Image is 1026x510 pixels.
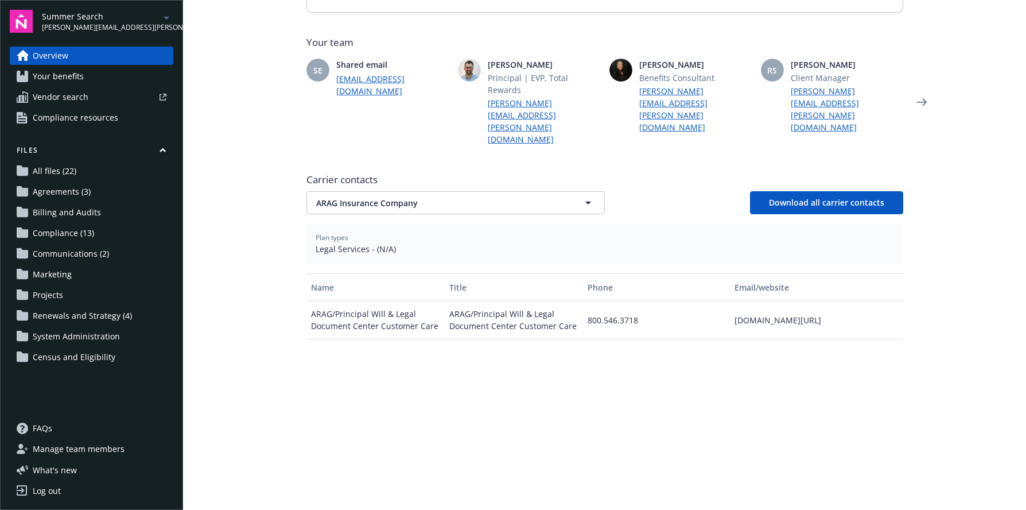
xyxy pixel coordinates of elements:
span: Billing and Audits [33,203,101,222]
a: [PERSON_NAME][EMAIL_ADDRESS][PERSON_NAME][DOMAIN_NAME] [488,97,600,145]
button: What's new [10,464,95,476]
a: Manage team members [10,440,173,458]
button: Files [10,145,173,160]
span: Compliance (13) [33,224,94,242]
div: Phone [588,281,725,293]
img: photo [609,59,632,82]
span: Manage team members [33,440,125,458]
span: Your benefits [33,67,84,86]
div: Log out [33,482,61,500]
div: [DOMAIN_NAME][URL] [730,301,903,339]
span: Compliance resources [33,109,118,127]
span: Summer Search [42,10,160,22]
div: ARAG/Principal Will & Legal Document Center Customer Care [306,301,445,339]
span: Plan types [316,233,894,243]
a: FAQs [10,419,173,438]
span: Shared email [336,59,449,71]
span: Communications (2) [33,245,109,263]
span: Download all carrier contacts [769,197,884,208]
a: [PERSON_NAME][EMAIL_ADDRESS][PERSON_NAME][DOMAIN_NAME] [639,85,752,133]
a: All files (22) [10,162,173,180]
a: Marketing [10,265,173,284]
span: What ' s new [33,464,77,476]
img: photo [458,59,481,82]
div: ARAG/Principal Will & Legal Document Center Customer Care [445,301,583,339]
span: ARAG Insurance Company [316,197,555,209]
span: RS [767,64,777,76]
span: Carrier contacts [306,173,903,187]
span: SE [313,64,322,76]
span: Census and Eligibility [33,348,115,366]
div: 800.546.3718 [583,301,730,339]
span: Your team [306,36,903,49]
a: [PERSON_NAME][EMAIL_ADDRESS][PERSON_NAME][DOMAIN_NAME] [791,85,903,133]
button: ARAG Insurance Company [306,191,605,214]
button: Title [445,273,583,301]
a: Renewals and Strategy (4) [10,307,173,325]
a: Compliance resources [10,109,173,127]
a: Billing and Audits [10,203,173,222]
a: Agreements (3) [10,183,173,201]
button: Name [306,273,445,301]
a: Overview [10,47,173,65]
a: Compliance (13) [10,224,173,242]
a: System Administration [10,327,173,346]
div: Name [311,281,440,293]
a: arrowDropDown [160,10,173,24]
span: Legal Services - (N/A) [316,243,894,255]
div: Title [449,281,578,293]
span: Overview [33,47,68,65]
span: Projects [33,286,63,304]
span: Agreements (3) [33,183,91,201]
a: Your benefits [10,67,173,86]
button: Phone [583,273,730,301]
span: [PERSON_NAME] [639,59,752,71]
span: Benefits Consultant [639,72,752,84]
span: Renewals and Strategy (4) [33,307,132,325]
a: Census and Eligibility [10,348,173,366]
span: System Administration [33,327,120,346]
button: Download all carrier contacts [750,191,903,214]
span: Vendor search [33,88,88,106]
a: Next [912,93,931,111]
a: Communications (2) [10,245,173,263]
span: Marketing [33,265,72,284]
a: [EMAIL_ADDRESS][DOMAIN_NAME] [336,73,449,97]
span: [PERSON_NAME] [488,59,600,71]
span: [PERSON_NAME] [791,59,903,71]
span: [PERSON_NAME][EMAIL_ADDRESS][PERSON_NAME][DOMAIN_NAME] [42,22,160,33]
a: Projects [10,286,173,304]
a: Vendor search [10,88,173,106]
div: Email/website [734,281,898,293]
span: Principal | EVP, Total Rewards [488,72,600,96]
img: navigator-logo.svg [10,10,33,33]
button: Email/website [730,273,903,301]
button: Summer Search[PERSON_NAME][EMAIL_ADDRESS][PERSON_NAME][DOMAIN_NAME]arrowDropDown [42,10,173,33]
span: All files (22) [33,162,76,180]
span: Client Manager [791,72,903,84]
span: FAQs [33,419,52,438]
